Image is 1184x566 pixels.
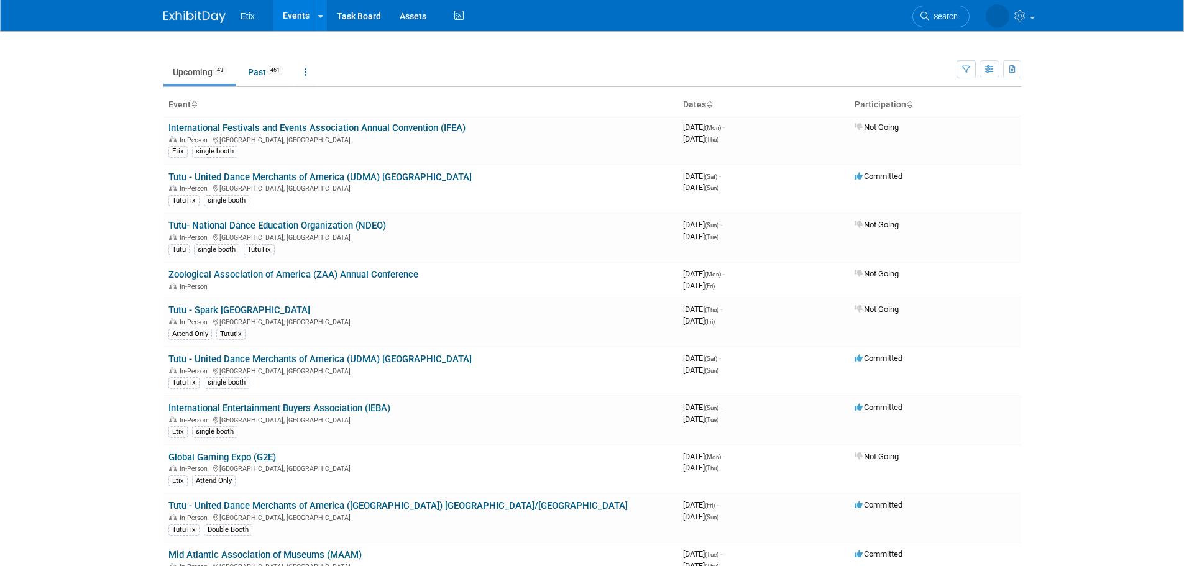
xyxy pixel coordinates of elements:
[168,365,673,375] div: [GEOGRAPHIC_DATA], [GEOGRAPHIC_DATA]
[705,404,718,411] span: (Sun)
[168,354,472,365] a: Tutu - United Dance Merchants of America (UDMA) [GEOGRAPHIC_DATA]
[169,136,177,142] img: In-Person Event
[906,99,912,109] a: Sort by Participation Type
[267,66,283,75] span: 461
[168,403,390,414] a: International Entertainment Buyers Association (IEBA)
[705,173,717,180] span: (Sat)
[683,134,718,144] span: [DATE]
[705,124,721,131] span: (Mon)
[705,222,718,229] span: (Sun)
[706,99,712,109] a: Sort by Start Date
[169,283,177,289] img: In-Person Event
[204,377,249,388] div: single booth
[855,403,902,412] span: Committed
[683,220,722,229] span: [DATE]
[168,500,628,511] a: Tutu - United Dance Merchants of America ([GEOGRAPHIC_DATA]) [GEOGRAPHIC_DATA]/[GEOGRAPHIC_DATA]
[683,414,718,424] span: [DATE]
[180,514,211,522] span: In-Person
[168,171,472,183] a: Tutu - United Dance Merchants of America (UDMA) [GEOGRAPHIC_DATA]
[855,354,902,363] span: Committed
[180,318,211,326] span: In-Person
[683,549,722,559] span: [DATE]
[216,329,246,340] div: Tututix
[705,416,718,423] span: (Tue)
[855,549,902,559] span: Committed
[180,283,211,291] span: In-Person
[683,500,718,509] span: [DATE]
[204,524,252,536] div: Double Booth
[678,94,850,116] th: Dates
[169,465,177,471] img: In-Person Event
[244,244,275,255] div: TutuTix
[683,281,715,290] span: [DATE]
[168,475,188,486] div: Etix
[168,244,190,255] div: Tutu
[168,452,276,463] a: Global Gaming Expo (G2E)
[180,234,211,242] span: In-Person
[705,318,715,325] span: (Fri)
[723,269,725,278] span: -
[683,512,718,521] span: [DATE]
[683,269,725,278] span: [DATE]
[683,365,718,375] span: [DATE]
[705,185,718,191] span: (Sun)
[683,463,718,472] span: [DATE]
[169,185,177,191] img: In-Person Event
[169,514,177,520] img: In-Person Event
[850,94,1021,116] th: Participation
[705,283,715,290] span: (Fri)
[192,475,236,486] div: Attend Only
[163,11,226,23] img: ExhibitDay
[705,454,721,460] span: (Mon)
[180,416,211,424] span: In-Person
[168,549,362,560] a: Mid Atlantic Association of Museums (MAAM)
[169,416,177,422] img: In-Person Event
[705,367,718,374] span: (Sun)
[719,171,721,181] span: -
[213,66,227,75] span: 43
[723,122,725,132] span: -
[169,367,177,373] img: In-Person Event
[204,195,249,206] div: single booth
[239,60,293,84] a: Past461
[192,146,237,157] div: single booth
[683,304,722,314] span: [DATE]
[180,367,211,375] span: In-Person
[180,136,211,144] span: In-Person
[168,146,188,157] div: Etix
[855,171,902,181] span: Committed
[683,183,718,192] span: [DATE]
[929,12,958,21] span: Search
[169,234,177,240] img: In-Person Event
[683,122,725,132] span: [DATE]
[723,452,725,461] span: -
[855,452,899,461] span: Not Going
[720,403,722,412] span: -
[855,304,899,314] span: Not Going
[168,134,673,144] div: [GEOGRAPHIC_DATA], [GEOGRAPHIC_DATA]
[191,99,197,109] a: Sort by Event Name
[683,316,715,326] span: [DATE]
[683,403,722,412] span: [DATE]
[720,549,722,559] span: -
[705,514,718,521] span: (Sun)
[168,183,673,193] div: [GEOGRAPHIC_DATA], [GEOGRAPHIC_DATA]
[720,220,722,229] span: -
[168,316,673,326] div: [GEOGRAPHIC_DATA], [GEOGRAPHIC_DATA]
[241,11,255,21] span: Etix
[194,244,239,255] div: single booth
[168,426,188,437] div: Etix
[168,512,673,522] div: [GEOGRAPHIC_DATA], [GEOGRAPHIC_DATA]
[180,185,211,193] span: In-Person
[912,6,970,27] a: Search
[705,136,718,143] span: (Thu)
[705,551,718,558] span: (Tue)
[168,122,466,134] a: International Festivals and Events Association Annual Convention (IFEA)
[168,304,310,316] a: Tutu - Spark [GEOGRAPHIC_DATA]
[168,414,673,424] div: [GEOGRAPHIC_DATA], [GEOGRAPHIC_DATA]
[163,60,236,84] a: Upcoming43
[180,465,211,473] span: In-Person
[683,171,721,181] span: [DATE]
[705,234,718,240] span: (Tue)
[168,463,673,473] div: [GEOGRAPHIC_DATA], [GEOGRAPHIC_DATA]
